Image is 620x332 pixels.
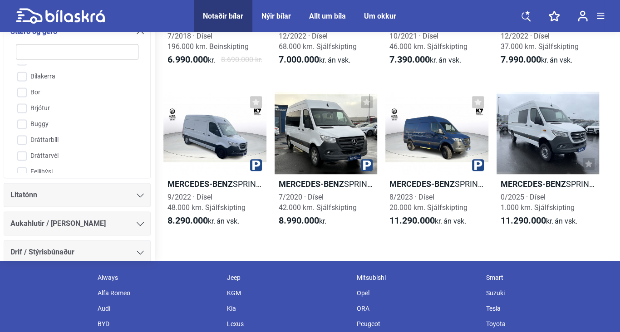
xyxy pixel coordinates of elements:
[167,54,208,65] b: 6.990.000
[221,54,262,65] span: 8.690.000 kr.
[352,316,481,332] div: Peugeot
[167,193,246,212] span: 9/2022 · Dísel 48.000 km. Sjálfskipting
[389,179,455,189] b: Mercedes-Benz
[10,246,74,259] span: Drif / Stýrisbúnaður
[501,193,575,212] span: 0/2025 · Dísel 1.000 km. Sjálfskipting
[482,285,611,301] div: Suzuki
[482,301,611,316] div: Tesla
[501,215,577,226] span: kr.
[309,12,346,20] a: Allt um bíla
[222,316,352,332] div: Lexus
[501,54,541,65] b: 7.990.000
[364,12,396,20] a: Um okkur
[279,179,344,189] b: Mercedes-Benz
[279,215,319,226] b: 8.990.000
[497,179,600,189] h2: SPRINTER LANGUR BUSINESS
[163,92,266,234] a: Mercedes-BenzSPRINTER BUSINESS9/2022 · Dísel48.000 km. Sjálfskipting8.290.000kr.
[361,159,373,171] img: parking.png
[275,92,378,234] a: Mercedes-BenzSPRINTER 319 MILLILANGUR7/2020 · Dísel42.000 km. Sjálfskipting8.990.000kr.
[10,189,37,201] span: Litatónn
[497,92,600,234] a: Mercedes-BenzSPRINTER LANGUR BUSINESS0/2025 · Dísel1.000 km. Sjálfskipting11.290.000kr.
[93,270,222,285] div: Aiways
[389,32,467,51] span: 10/2021 · Dísel 46.000 km. Sjálfskipting
[389,54,461,65] span: kr.
[93,285,222,301] div: Alfa Romeo
[222,301,352,316] div: Kia
[167,32,249,51] span: 7/2018 · Dísel 196.000 km. Beinskipting
[279,54,319,65] b: 7.000.000
[389,193,467,212] span: 8/2023 · Dísel 20.000 km. Sjálfskipting
[389,54,430,65] b: 7.390.000
[501,32,579,51] span: 12/2022 · Dísel 37.000 km. Sjálfskipting
[261,12,291,20] a: Nýir bílar
[167,179,233,189] b: Mercedes-Benz
[279,32,357,51] span: 12/2022 · Dísel 68.000 km. Sjálfskipting
[482,270,611,285] div: Smart
[501,54,572,65] span: kr.
[578,10,588,22] img: user-login.svg
[385,92,488,234] a: Mercedes-BenzSPRINTER BUSINES PRO8/2023 · Dísel20.000 km. Sjálfskipting11.290.000kr.
[279,215,326,226] span: kr.
[275,179,378,189] h2: SPRINTER 319 MILLILANGUR
[167,215,239,226] span: kr.
[279,54,350,65] span: kr.
[93,301,222,316] div: Audi
[389,215,435,226] b: 11.290.000
[472,159,484,171] img: parking.png
[203,12,243,20] a: Notaðir bílar
[501,215,546,226] b: 11.290.000
[385,179,488,189] h2: SPRINTER BUSINES PRO
[93,316,222,332] div: BYD
[250,159,262,171] img: parking.png
[222,270,352,285] div: Jeep
[352,301,481,316] div: ORA
[482,316,611,332] div: Toyota
[222,285,352,301] div: KGM
[389,215,466,226] span: kr.
[167,54,215,65] span: kr.
[352,270,481,285] div: Mitsubishi
[501,179,566,189] b: Mercedes-Benz
[352,285,481,301] div: Opel
[163,179,266,189] h2: SPRINTER BUSINESS
[279,193,357,212] span: 7/2020 · Dísel 42.000 km. Sjálfskipting
[10,217,106,230] span: Aukahlutir / [PERSON_NAME]
[167,215,208,226] b: 8.290.000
